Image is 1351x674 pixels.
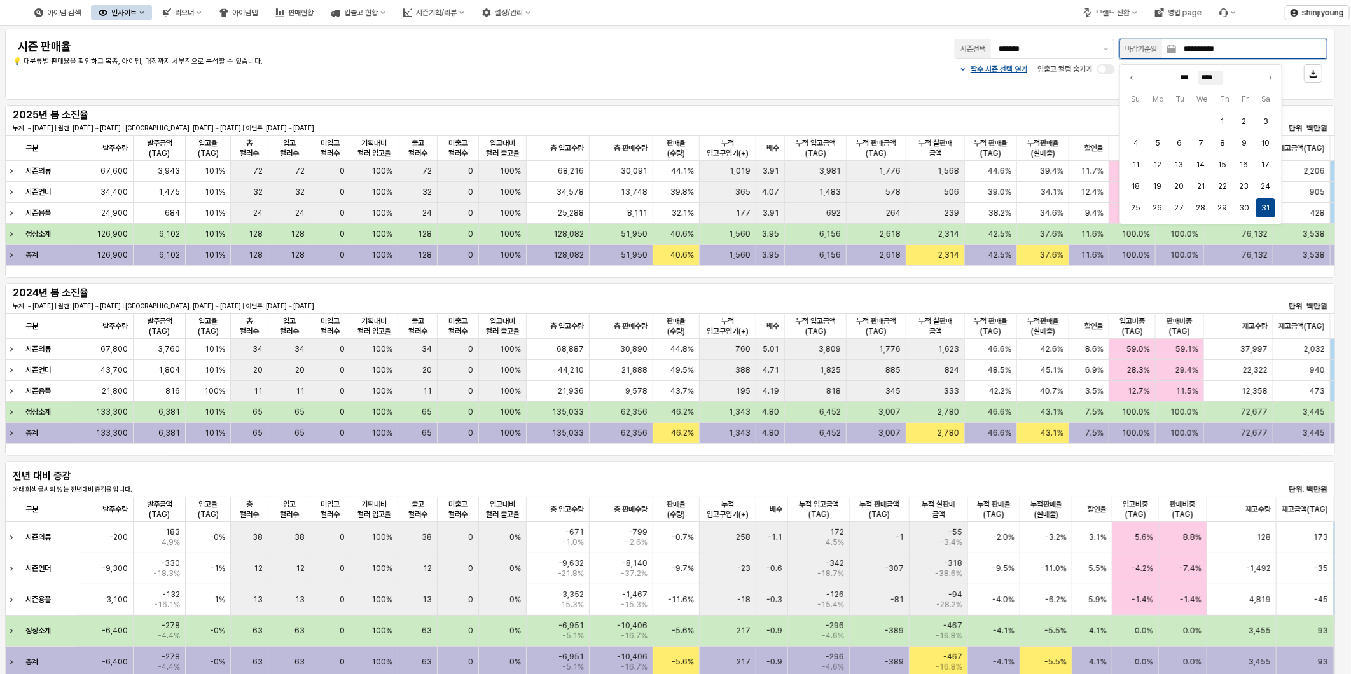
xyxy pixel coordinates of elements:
div: 인사이트 [111,8,137,17]
button: 2025-05-03 [1256,112,1275,131]
span: 판매비중(TAG) [1164,499,1201,519]
span: 44.1% [671,166,694,176]
button: 2025-05-05 [1148,134,1167,153]
span: 누적 판매금액(TAG) [855,499,904,519]
span: 42.5% [988,229,1011,239]
button: Previous month [1125,71,1138,84]
span: 692 [826,208,841,218]
span: 100.0% [1122,250,1150,260]
span: 101% [205,250,225,260]
p: 짝수 시즌 선택 열기 [971,64,1027,74]
span: 미출고 컬러수 [443,316,473,336]
div: Expand row [5,245,22,265]
span: 1,560 [729,250,751,260]
span: 입고 컬러수 [274,316,305,336]
span: 24 [253,208,263,218]
button: 2025-05-31 [1256,198,1275,217]
span: 0 [468,250,473,260]
span: 51,950 [621,229,648,239]
span: 42.5% [988,250,1011,260]
div: Expand row [5,203,22,223]
span: 101% [205,229,225,239]
div: 시즌선택 [960,43,986,55]
button: 2025-05-23 [1235,177,1254,196]
span: 6,156 [819,229,841,239]
span: 입고율(TAG) [191,138,225,158]
div: 아이템 검색 [27,5,88,20]
div: Expand row [5,381,22,401]
span: 4.07 [762,187,779,197]
p: 💡 대분류별 판매율을 확인하고 복종, 아이템, 매장까지 세부적으로 분석할 수 있습니다. [13,57,560,67]
span: 101% [205,187,225,197]
span: 100% [371,187,392,197]
span: 578 [885,187,901,197]
span: 101% [205,208,225,218]
span: 총 판매수량 [614,504,648,514]
span: 입고대비 컬러 출고율 [484,138,521,158]
span: 출고 컬러수 [403,316,432,336]
span: 발주수량 [102,321,128,331]
span: 34,578 [557,187,584,197]
span: 67,600 [100,166,128,176]
button: 영업 page [1147,5,1209,20]
span: 68,216 [558,166,584,176]
span: 0 [468,208,473,218]
span: 발주금액(TAG) [139,316,180,336]
span: 34.6% [1040,208,1063,218]
span: 126,900 [97,250,128,260]
span: 100.0% [1170,250,1198,260]
div: 판매현황 [268,5,321,20]
button: 2025-05-27 [1170,198,1189,217]
span: 총 컬러수 [236,138,263,158]
span: 0 [468,187,473,197]
span: 32 [295,187,305,197]
span: We [1191,93,1214,106]
button: Next month [1264,71,1277,84]
span: 누적 판매율(TAG) [970,138,1011,158]
div: Expand row [5,339,22,359]
div: 리오더 [175,8,194,17]
button: 2025-05-04 [1126,134,1146,153]
span: 126,900 [97,229,128,239]
button: 2025-05-28 [1191,198,1210,217]
span: 67,800 [100,344,128,354]
span: 재고수량 [1245,504,1271,514]
div: Expand row [5,522,22,553]
div: Menu item 6 [1212,5,1244,20]
button: 설정/관리 [475,5,538,20]
span: 40.6% [670,250,694,260]
span: 32 [422,187,432,197]
button: 리오더 [155,5,209,20]
span: 누적 실판매 금액 [911,138,959,158]
span: 39.0% [988,187,1011,197]
button: 2025-05-12 [1148,155,1167,174]
span: 입고율(TAG) [191,316,225,336]
span: 128,082 [553,250,584,260]
span: 100% [371,250,392,260]
span: 판매율(수량) [658,499,694,519]
span: 100% [500,208,521,218]
button: 2025-05-20 [1170,177,1189,196]
span: 판매비중(TAG) [1161,316,1198,336]
span: 발주수량 [102,143,128,153]
span: 13,748 [621,187,648,197]
span: 128 [291,250,305,260]
div: 입출고 현황 [344,8,378,17]
button: 2025-05-26 [1148,198,1167,217]
span: 76,132 [1242,229,1268,239]
span: 재고수량 [1242,321,1268,331]
span: 누적 입고구입가(+) [705,499,751,519]
span: 72 [422,166,432,176]
span: 기획대비 컬러 입고율 [356,499,392,519]
span: 39.8% [670,187,694,197]
span: 177 [736,208,751,218]
span: 재고금액(TAG) [1282,504,1328,514]
span: 누적 실판매 금액 [911,316,959,336]
span: 12.4% [1081,187,1104,197]
button: 2025-05-17 [1256,155,1275,174]
span: 128 [249,229,263,239]
span: 총 판매수량 [614,143,648,153]
span: 1,776 [879,166,901,176]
